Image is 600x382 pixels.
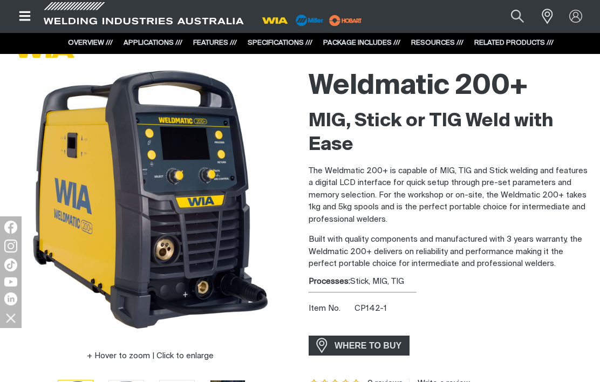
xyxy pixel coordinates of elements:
img: Instagram [4,240,17,253]
h1: Weldmatic 200+ [309,69,591,104]
button: Hover to zoom | Click to enlarge [80,350,220,363]
h2: MIG, Stick or TIG Weld with Ease [309,110,591,157]
span: WHERE TO BUY [328,337,408,354]
img: LinkedIn [4,292,17,305]
p: The Weldmatic 200+ is capable of MIG, TIG and Stick welding and features a digital LCD interface ... [309,165,591,226]
p: Built with quality components and manufactured with 3 years warranty, the Weldmatic 200+ delivers... [309,234,591,270]
a: RELATED PRODUCTS /// [474,39,554,46]
span: Item No. [309,303,352,315]
a: SPECIFICATIONS /// [248,39,312,46]
img: TikTok [4,258,17,271]
img: YouTube [4,277,17,286]
a: PACKAGE INCLUDES /// [323,39,400,46]
img: Facebook [4,221,17,234]
a: FEATURES /// [193,39,237,46]
div: Stick, MIG, TIG [309,276,591,288]
a: APPLICATIONS /// [124,39,182,46]
span: CP142-1 [354,304,387,312]
button: Search products [499,4,536,29]
input: Product name or item number... [486,4,536,29]
a: WHERE TO BUY [309,336,410,356]
strong: Processes: [309,277,350,285]
a: miller [326,16,365,24]
img: Weldmatic 200+ [15,64,285,333]
a: OVERVIEW /// [68,39,113,46]
img: miller [326,12,365,29]
img: hide socials [2,309,20,327]
a: RESOURCES /// [411,39,463,46]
